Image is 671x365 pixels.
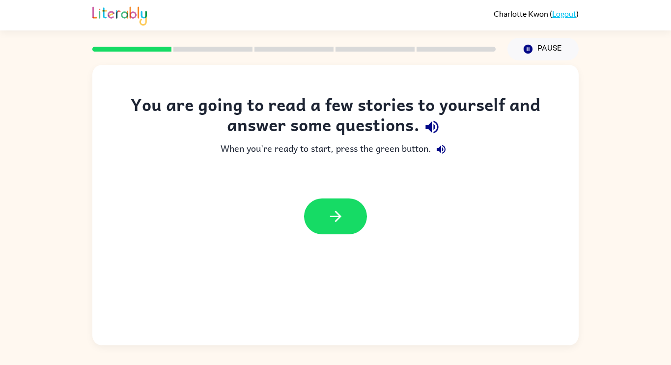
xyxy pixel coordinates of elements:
a: Logout [552,9,576,18]
div: ( ) [494,9,579,18]
span: Charlotte Kwon [494,9,550,18]
button: Pause [507,38,579,60]
img: Literably [92,4,147,26]
div: When you're ready to start, press the green button. [112,140,559,159]
div: You are going to read a few stories to yourself and answer some questions. [112,94,559,140]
